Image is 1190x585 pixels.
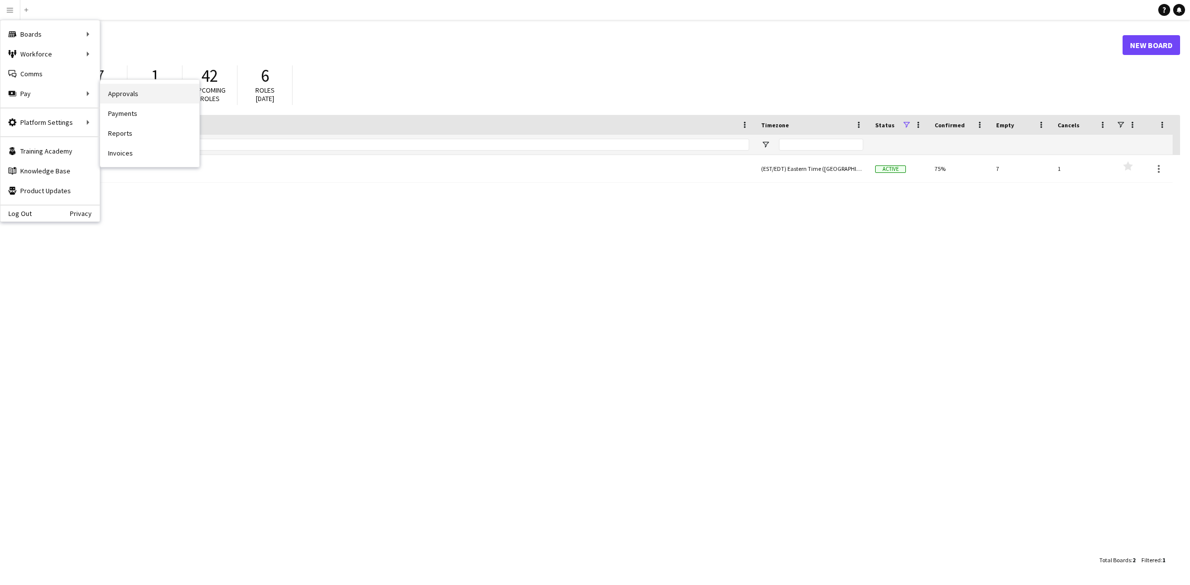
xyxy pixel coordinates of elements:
[761,121,789,129] span: Timezone
[255,86,275,103] span: Roles [DATE]
[194,86,226,103] span: Upcoming roles
[41,139,749,151] input: Board name Filter Input
[990,155,1052,182] div: 7
[1132,556,1135,564] span: 2
[1141,556,1161,564] span: Filtered
[935,121,965,129] span: Confirmed
[201,65,218,87] span: 42
[0,64,100,84] a: Comms
[1099,550,1135,570] div: :
[875,165,906,173] span: Active
[0,210,32,217] a: Log Out
[875,121,894,129] span: Status
[0,112,100,132] div: Platform Settings
[1141,550,1165,570] div: :
[1052,155,1113,182] div: 1
[996,121,1014,129] span: Empty
[100,123,199,143] a: Reports
[0,24,100,44] div: Boards
[0,141,100,161] a: Training Academy
[1099,556,1131,564] span: Total Boards
[100,143,199,163] a: Invoices
[1058,121,1079,129] span: Cancels
[0,44,100,64] div: Workforce
[929,155,990,182] div: 75%
[100,104,199,123] a: Payments
[0,84,100,104] div: Pay
[261,65,269,87] span: 6
[70,210,100,217] a: Privacy
[17,38,1123,53] h1: Boards
[1162,556,1165,564] span: 1
[761,140,770,149] button: Open Filter Menu
[755,155,869,182] div: (EST/EDT) Eastern Time ([GEOGRAPHIC_DATA] & [GEOGRAPHIC_DATA])
[151,65,159,87] span: 1
[100,84,199,104] a: Approvals
[23,155,749,183] a: Provisions Staff Board
[1123,35,1180,55] a: New Board
[779,139,863,151] input: Timezone Filter Input
[0,181,100,201] a: Product Updates
[0,161,100,181] a: Knowledge Base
